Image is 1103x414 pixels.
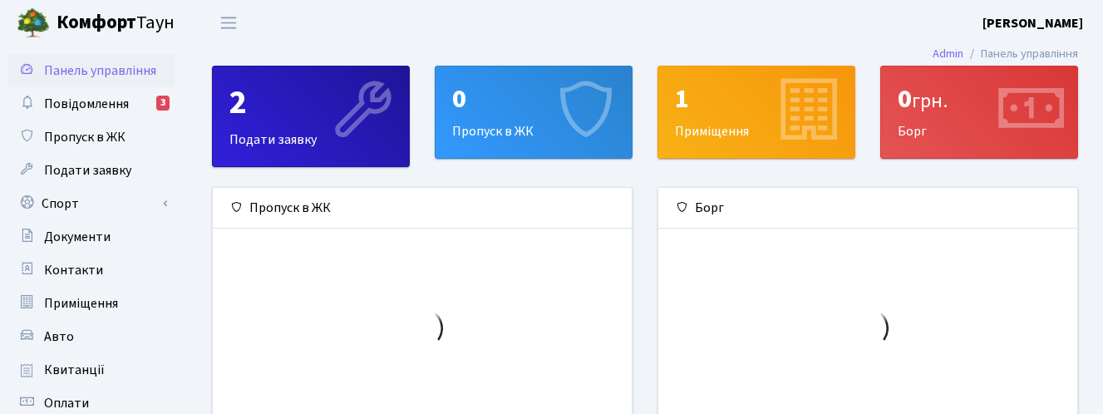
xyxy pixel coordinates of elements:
button: Переключити навігацію [208,9,249,37]
div: Приміщення [658,67,854,158]
span: Оплати [44,394,89,412]
span: Квитанції [44,361,105,379]
a: 2Подати заявку [212,66,410,167]
span: Приміщення [44,294,118,313]
li: Панель управління [963,45,1078,63]
a: [PERSON_NAME] [982,13,1083,33]
a: 0Пропуск в ЖК [435,66,633,159]
div: Пропуск в ЖК [436,67,632,158]
a: Спорт [8,187,175,220]
div: Пропуск в ЖК [213,188,632,229]
a: Пропуск в ЖК [8,121,175,154]
a: Admin [933,45,963,62]
a: Приміщення [8,287,175,320]
span: Пропуск в ЖК [44,128,126,146]
span: грн. [912,86,948,116]
div: Борг [658,188,1077,229]
div: Борг [881,67,1077,158]
span: Контакти [44,261,103,279]
span: Панель управління [44,62,156,80]
span: Повідомлення [44,95,129,113]
nav: breadcrumb [908,37,1103,71]
a: Авто [8,320,175,353]
a: Контакти [8,254,175,287]
div: 0 [898,83,1061,115]
b: [PERSON_NAME] [982,14,1083,32]
img: logo.png [17,7,50,40]
span: Документи [44,228,111,246]
a: Документи [8,220,175,254]
span: Авто [44,328,74,346]
a: Повідомлення3 [8,87,175,121]
div: 2 [229,83,392,123]
div: 1 [675,83,838,115]
a: Панель управління [8,54,175,87]
a: 1Приміщення [657,66,855,159]
span: Таун [57,9,175,37]
div: 3 [156,96,170,111]
div: Подати заявку [213,67,409,166]
span: Подати заявку [44,161,131,180]
div: 0 [452,83,615,115]
a: Квитанції [8,353,175,387]
b: Комфорт [57,9,136,36]
a: Подати заявку [8,154,175,187]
